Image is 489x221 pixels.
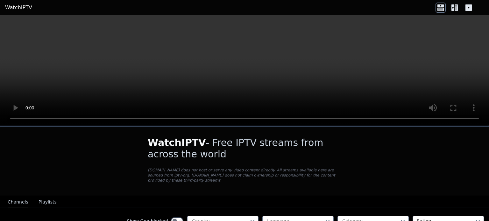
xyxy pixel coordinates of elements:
[148,137,206,148] span: WatchIPTV
[148,137,341,160] h1: - Free IPTV streams from across the world
[174,173,189,177] a: iptv-org
[8,196,28,208] button: Channels
[148,168,341,183] p: [DOMAIN_NAME] does not host or serve any video content directly. All streams available here are s...
[5,4,32,11] a: WatchIPTV
[39,196,57,208] button: Playlists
